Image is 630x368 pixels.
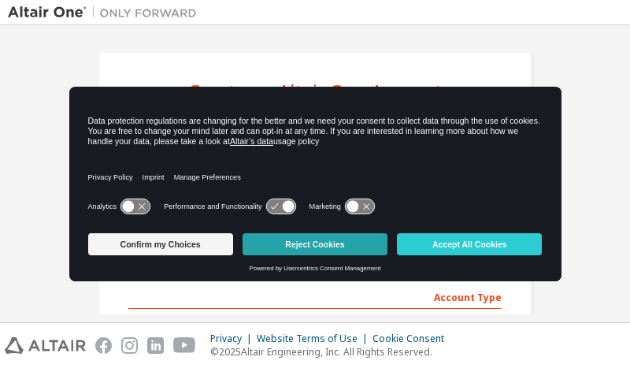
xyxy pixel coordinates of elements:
[121,337,138,354] img: instagram.svg
[128,284,502,309] div: Account Type
[372,333,454,345] div: Cookie Consent
[210,333,257,345] div: Privacy
[210,345,454,359] p: © 2025 Altair Engineering, Inc. All Rights Reserved.
[8,5,205,20] img: Altair One
[147,337,164,354] img: linkedin.svg
[188,82,443,101] div: Create an Altair One Account
[95,337,112,354] img: facebook.svg
[5,337,86,354] img: altair_logo.svg
[173,337,196,354] img: youtube.svg
[257,333,372,345] div: Website Terms of Use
